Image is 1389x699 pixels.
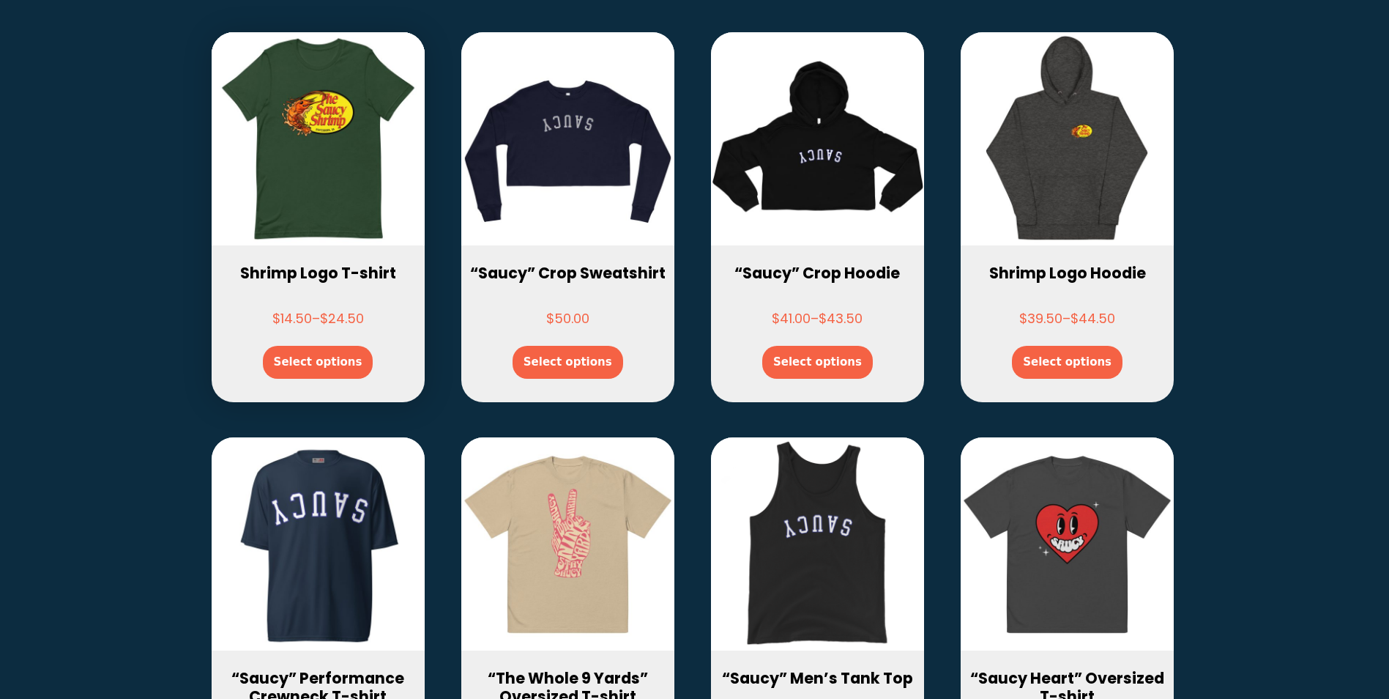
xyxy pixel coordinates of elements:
bdi: 41.00 [772,309,811,328]
span: $ [546,309,554,328]
bdi: 39.50 [1019,309,1062,328]
bdi: 44.50 [1070,309,1115,328]
h2: “Saucy” Crop Hoodie [711,257,924,308]
a: Select options for “"Saucy" Crop Sweatshirt” [513,346,623,379]
a: Select options for “Shrimp Logo Hoodie” [1012,346,1122,379]
img: Shrimp Logo T-shirt [212,32,425,245]
span: $ [272,309,280,328]
span: $ [819,309,827,328]
a: Select options for “"Saucy" Crop Hoodie” [762,346,873,379]
span: $ [1019,309,1027,328]
bdi: 50.00 [546,309,589,328]
bdi: 43.50 [819,309,863,328]
bdi: 14.50 [272,309,312,328]
h2: “Saucy” Crop Sweatshirt [461,257,674,308]
span: $ [320,309,328,328]
h2: Shrimp Logo T-shirt [212,257,425,308]
a: Shrimp Logo T-shirtShrimp Logo T-shirtShrimp Logo T-shirt $14.50–$24.50 [212,32,425,328]
a: “Saucy” Crop Sweatshirt $50.00 [461,32,674,328]
a: Select options for “Shrimp Logo T-shirt” [263,346,373,379]
span: – [961,308,1174,328]
a: “Saucy” Crop Hoodie $41.00–$43.50 [711,32,924,328]
span: $ [772,309,780,328]
bdi: 24.50 [320,309,364,328]
span: $ [1070,309,1079,328]
span: – [711,308,924,328]
a: Shrimp Logo HoodieShrimp Logo HoodieShrimp Logo Hoodie $39.50–$44.50 [961,32,1174,328]
span: – [212,308,425,328]
h2: Shrimp Logo Hoodie [961,257,1174,308]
